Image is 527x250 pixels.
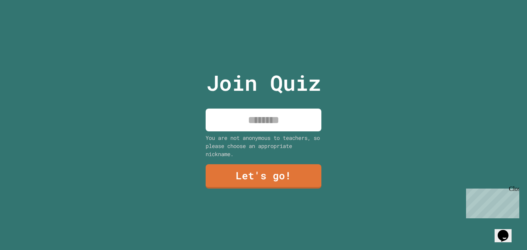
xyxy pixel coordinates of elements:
div: You are not anonymous to teachers, so please choose an appropriate nickname. [206,134,321,158]
div: Chat with us now!Close [3,3,53,49]
iframe: chat widget [463,185,519,218]
a: Let's go! [206,164,321,189]
p: Join Quiz [206,67,321,99]
iframe: chat widget [495,219,519,242]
